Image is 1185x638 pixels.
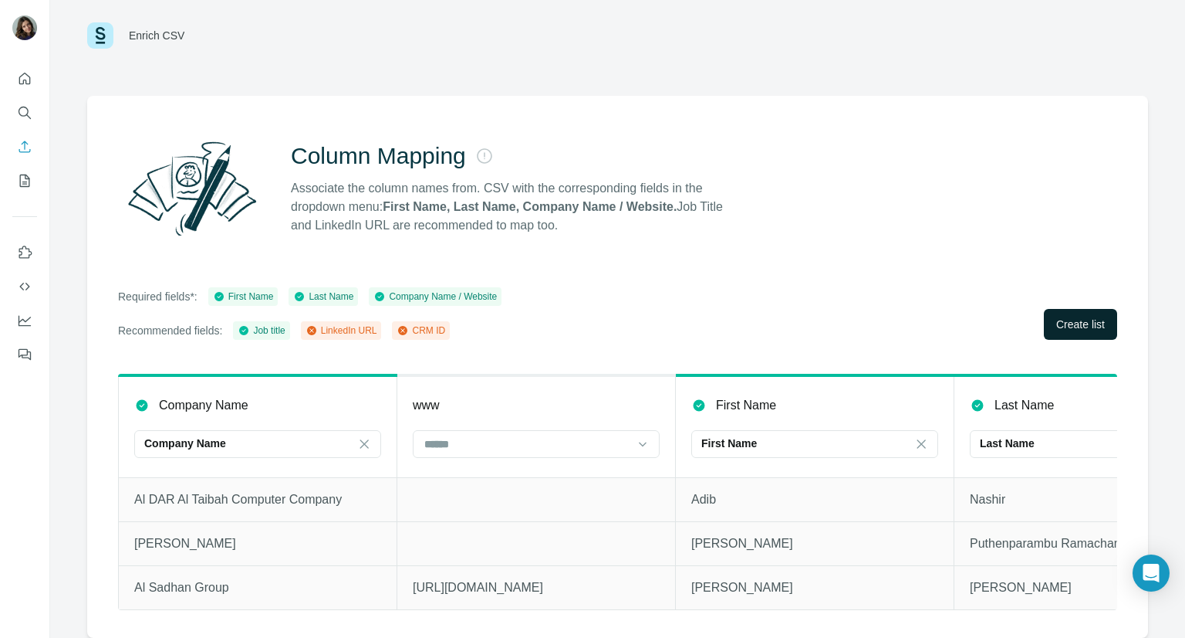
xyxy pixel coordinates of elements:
[12,341,37,368] button: Feedback
[1133,555,1170,592] div: Open Intercom Messenger
[413,579,660,597] p: [URL][DOMAIN_NAME]
[397,324,445,338] div: CRM ID
[213,290,274,304] div: First Name
[118,289,197,304] p: Required fields*:
[291,179,737,235] p: Associate the column names from. CSV with the corresponding fields in the dropdown menu: Job Titl...
[134,534,381,553] p: [PERSON_NAME]
[701,436,757,451] p: First Name
[293,290,353,304] div: Last Name
[291,142,466,170] h2: Column Mapping
[691,579,938,597] p: [PERSON_NAME]
[134,579,381,597] p: Al Sadhan Group
[12,99,37,127] button: Search
[12,273,37,300] button: Use Surfe API
[12,133,37,161] button: Enrich CSV
[994,396,1054,415] p: Last Name
[144,436,226,451] p: Company Name
[12,239,37,266] button: Use Surfe on LinkedIn
[129,28,184,43] div: Enrich CSV
[1044,309,1117,340] button: Create list
[12,307,37,334] button: Dashboard
[413,396,440,415] p: www
[373,290,497,304] div: Company Name / Website
[238,324,285,338] div: Job title
[691,534,938,553] p: [PERSON_NAME]
[383,200,677,213] strong: First Name, Last Name, Company Name / Website.
[134,490,381,509] p: Al DAR Al Taibah Computer Company
[118,323,222,338] p: Recommended fields:
[306,324,377,338] div: LinkedIn URL
[980,436,1035,451] p: Last Name
[1056,317,1105,332] span: Create list
[12,65,37,93] button: Quick start
[691,490,938,509] p: Adib
[159,396,248,415] p: Company Name
[118,133,266,244] img: Surfe Illustration - Column Mapping
[87,22,113,49] img: Surfe Logo
[12,15,37,40] img: Avatar
[12,167,37,195] button: My lists
[716,396,776,415] p: First Name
